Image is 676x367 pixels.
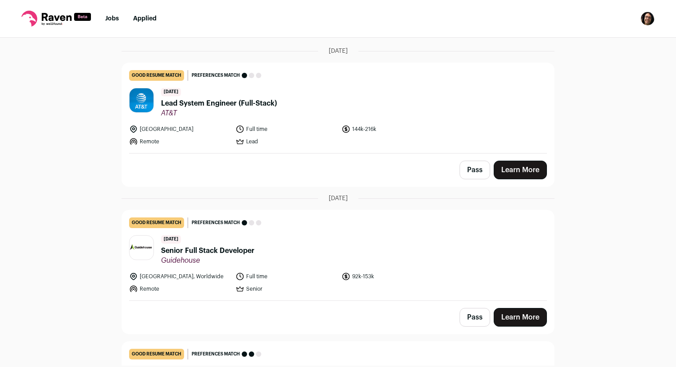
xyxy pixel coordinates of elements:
li: Full time [236,125,337,134]
button: Pass [460,161,490,179]
span: Preferences match [192,350,240,359]
img: f891c2dfd8eead49e17d06652d3ce0f6fd6ac0f1d0c60590a10552ecb2fb5466.jpg [130,88,153,112]
span: Senior Full Stack Developer [161,245,255,256]
button: Pass [460,308,490,327]
span: [DATE] [329,194,348,203]
span: Lead System Engineer (Full-Stack) [161,98,277,109]
li: Senior [236,284,337,293]
span: [DATE] [161,88,181,96]
li: 92k-153k [342,272,443,281]
div: good resume match [129,349,184,359]
span: Preferences match [192,218,240,227]
img: 45f0d6b11a8ac2700abf1b549250827cc5b06893dcbcd51da6b58612d686466b.jpg [130,243,153,252]
img: 6744208-medium_jpg [641,12,655,26]
a: good resume match Preferences match [DATE] Senior Full Stack Developer Guidehouse [GEOGRAPHIC_DAT... [122,210,554,300]
a: Applied [133,16,157,22]
span: AT&T [161,109,277,118]
a: good resume match Preferences match [DATE] Lead System Engineer (Full-Stack) AT&T [GEOGRAPHIC_DAT... [122,63,554,153]
li: [GEOGRAPHIC_DATA] [129,125,230,134]
button: Open dropdown [641,12,655,26]
li: Full time [236,272,337,281]
div: good resume match [129,70,184,81]
a: Learn More [494,161,547,179]
div: good resume match [129,217,184,228]
a: Learn More [494,308,547,327]
span: Preferences match [192,71,240,80]
a: Jobs [105,16,119,22]
li: Lead [236,137,337,146]
li: 144k-216k [342,125,443,134]
span: [DATE] [329,47,348,55]
li: [GEOGRAPHIC_DATA], Worldwide [129,272,230,281]
li: Remote [129,137,230,146]
span: Guidehouse [161,256,255,265]
span: [DATE] [161,235,181,244]
li: Remote [129,284,230,293]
